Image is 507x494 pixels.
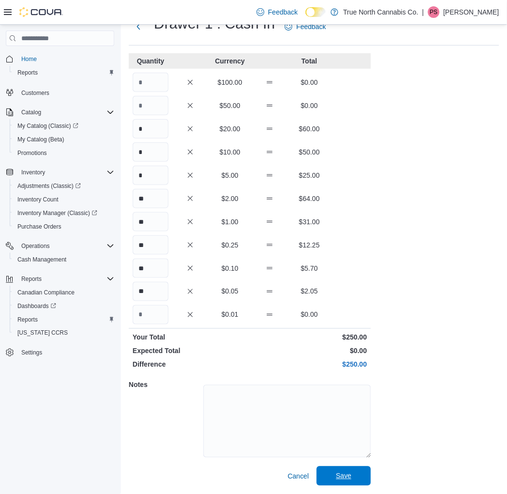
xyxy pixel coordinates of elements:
span: My Catalog (Beta) [14,134,114,145]
button: My Catalog (Beta) [10,133,118,146]
p: $100.00 [212,77,248,87]
p: $0.00 [292,77,327,87]
p: Quantity [133,56,169,66]
input: Quantity [133,282,169,301]
span: Reports [14,314,114,325]
span: Inventory Count [14,194,114,205]
button: Inventory [2,166,118,179]
span: Adjustments (Classic) [14,180,114,192]
span: Save [336,471,352,481]
h5: Notes [129,375,201,395]
a: Reports [14,314,42,325]
span: Reports [17,316,38,324]
button: Save [317,466,371,486]
span: Reports [17,273,114,285]
span: Catalog [21,108,41,116]
span: Promotions [17,149,47,157]
p: $20.00 [212,124,248,134]
a: Inventory Count [14,194,62,205]
a: Home [17,53,41,65]
input: Quantity [133,119,169,139]
span: Settings [17,347,114,359]
span: Settings [21,349,42,357]
p: $60.00 [292,124,327,134]
input: Quantity [133,235,169,255]
span: Canadian Compliance [14,287,114,298]
span: My Catalog (Classic) [17,122,78,130]
a: Inventory Manager (Classic) [10,206,118,220]
span: My Catalog (Classic) [14,120,114,132]
span: Promotions [14,147,114,159]
span: Purchase Orders [17,223,61,231]
p: $0.25 [212,240,248,250]
button: Reports [17,273,46,285]
button: Cancel [284,467,313,486]
span: Reports [17,69,38,77]
p: $50.00 [292,147,327,157]
p: $1.00 [212,217,248,227]
button: Home [2,52,118,66]
a: Customers [17,87,53,99]
span: Cancel [288,472,309,481]
a: Promotions [14,147,51,159]
p: $250.00 [252,333,367,342]
p: $2.00 [212,194,248,203]
span: Washington CCRS [14,327,114,339]
button: Purchase Orders [10,220,118,233]
button: Catalog [2,106,118,119]
input: Quantity [133,73,169,92]
p: $12.25 [292,240,327,250]
a: Dashboards [14,300,60,312]
button: Cash Management [10,253,118,266]
span: Cash Management [17,256,66,263]
p: $0.00 [252,346,367,356]
div: Peter scull [428,6,440,18]
p: Total [292,56,327,66]
p: $10.00 [212,147,248,157]
a: Dashboards [10,299,118,313]
span: Dashboards [17,302,56,310]
span: Dashboards [14,300,114,312]
input: Quantity [133,259,169,278]
a: Adjustments (Classic) [10,179,118,193]
img: Cova [19,7,63,17]
p: Difference [133,360,248,370]
input: Quantity [133,96,169,115]
a: Feedback [253,2,302,22]
input: Quantity [133,189,169,208]
p: $0.01 [212,310,248,320]
a: Reports [14,67,42,78]
p: $25.00 [292,170,327,180]
a: Cash Management [14,254,70,265]
a: Settings [17,347,46,359]
span: Home [17,53,114,65]
p: $0.00 [292,101,327,110]
span: Home [21,55,37,63]
button: Inventory [17,167,49,178]
p: | [422,6,424,18]
span: Cash Management [14,254,114,265]
span: Inventory Manager (Classic) [17,209,97,217]
span: Feedback [296,22,326,31]
a: Purchase Orders [14,221,65,232]
input: Quantity [133,212,169,232]
a: Feedback [281,17,330,36]
input: Quantity [133,305,169,324]
span: Customers [21,89,49,97]
input: Dark Mode [306,7,326,17]
a: Inventory Manager (Classic) [14,207,101,219]
p: $50.00 [212,101,248,110]
span: Reports [14,67,114,78]
p: $2.05 [292,287,327,296]
span: Inventory Count [17,196,59,203]
input: Quantity [133,142,169,162]
button: Operations [2,239,118,253]
span: Customers [17,86,114,98]
span: Reports [21,275,42,283]
button: Reports [10,66,118,79]
button: Canadian Compliance [10,286,118,299]
p: True North Cannabis Co. [343,6,418,18]
span: Inventory [21,169,45,176]
p: $5.00 [212,170,248,180]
